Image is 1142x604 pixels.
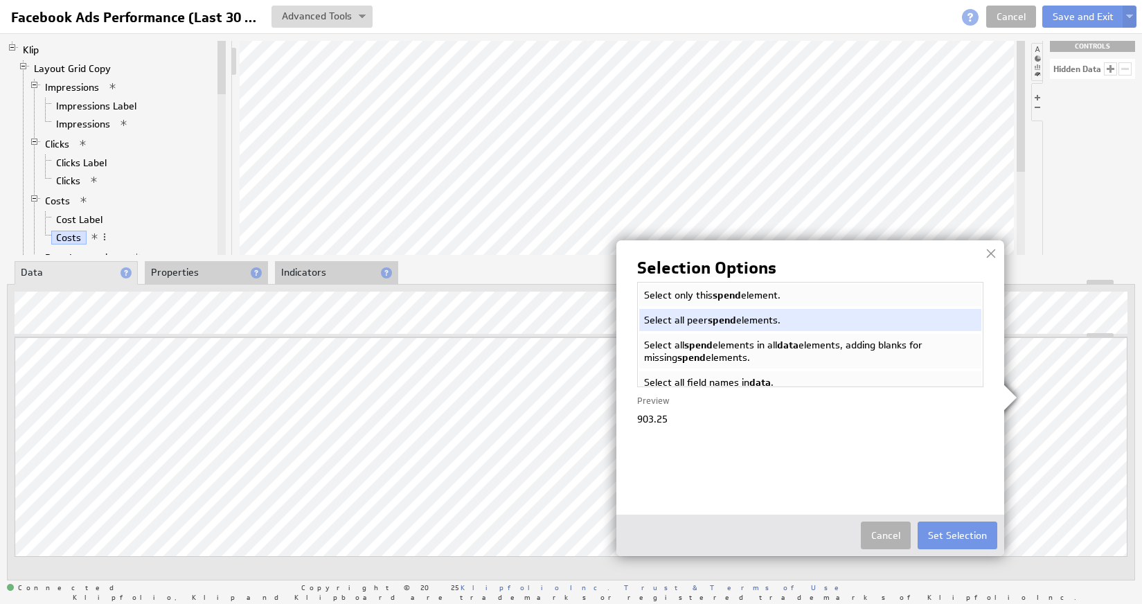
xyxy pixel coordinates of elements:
[677,351,706,364] span: spend
[637,261,979,275] h2: Selection Options
[638,370,983,395] li: Select all field names in .
[749,376,771,389] span: data
[777,339,798,351] span: data
[708,314,736,326] span: spend
[637,387,983,408] div: Preview
[684,339,713,351] span: spend
[918,522,997,549] button: Set Selection
[861,522,911,549] button: Cancel
[713,289,741,301] span: spend
[638,308,983,332] li: Select all peer elements.
[637,411,983,480] div: 903.25
[638,332,983,370] li: Select all elements in all elements, adding blanks for missing elements.
[638,283,983,308] li: Select only this element.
